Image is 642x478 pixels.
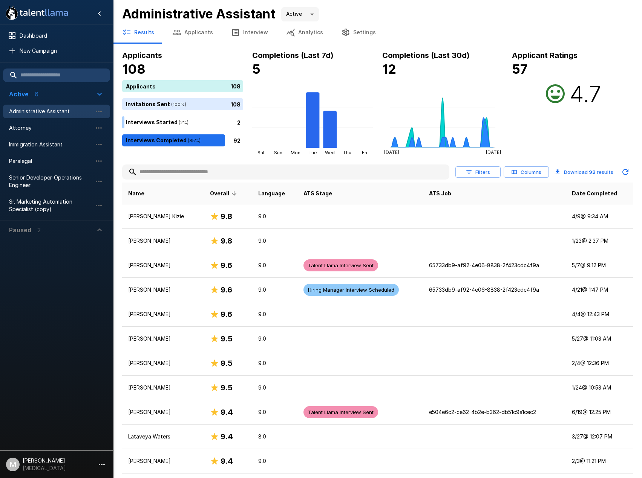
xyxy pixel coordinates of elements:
[382,51,470,60] b: Completions (Last 30d)
[486,149,501,155] tspan: [DATE]
[233,136,241,144] p: 92
[258,359,291,367] p: 9.0
[281,7,319,21] div: Active
[589,169,596,175] b: 92
[252,51,334,60] b: Completions (Last 7d)
[128,457,198,465] p: [PERSON_NAME]
[221,308,232,320] h6: 9.6
[362,150,367,155] tspan: Fri
[566,302,633,327] td: 4/4 @ 12:43 PM
[343,150,351,155] tspan: Thu
[122,61,146,77] b: 108
[566,351,633,376] td: 2/4 @ 12:36 PM
[566,253,633,278] td: 5/7 @ 9:12 PM
[258,286,291,294] p: 9.0
[258,408,291,416] p: 9.0
[221,235,232,247] h6: 9.8
[512,51,578,60] b: Applicant Ratings
[258,384,291,391] p: 9.0
[572,189,617,198] span: Date Completed
[257,150,264,155] tspan: Sat
[504,166,549,178] button: Columns
[618,164,633,180] button: Updated Today - 2:31 PM
[303,409,378,416] span: Talent Llama Interview Sent
[221,455,233,467] h6: 9.4
[258,311,291,318] p: 9.0
[308,150,317,155] tspan: Tue
[258,262,291,269] p: 9.0
[258,457,291,465] p: 9.0
[258,433,291,440] p: 8.0
[258,335,291,343] p: 9.0
[429,408,560,416] p: e504e6c2-ce62-4b2e-b362-db51c9a1cec2
[566,278,633,302] td: 4/21 @ 1:47 PM
[128,433,198,440] p: Lataveya Waters
[303,262,378,269] span: Talent Llama Interview Sent
[231,100,241,108] p: 108
[221,406,233,418] h6: 9.4
[566,449,633,473] td: 2/3 @ 11:21 PM
[210,189,239,198] span: Overall
[429,189,451,198] span: ATS Job
[332,22,385,43] button: Settings
[382,61,396,77] b: 12
[128,311,198,318] p: [PERSON_NAME]
[258,213,291,220] p: 9.0
[128,237,198,245] p: [PERSON_NAME]
[113,22,163,43] button: Results
[163,22,222,43] button: Applicants
[258,189,285,198] span: Language
[429,262,560,269] p: 65733db9-af92-4e06-8838-2f423cdc4f9a
[303,286,399,294] span: Hiring Manager Interview Scheduled
[566,327,633,351] td: 5/27 @ 11:03 AM
[221,431,233,443] h6: 9.4
[122,51,162,60] b: Applicants
[221,357,233,369] h6: 9.5
[237,118,241,126] p: 2
[566,376,633,400] td: 1/24 @ 10:53 AM
[290,150,300,155] tspan: Mon
[384,149,399,155] tspan: [DATE]
[274,150,282,155] tspan: Sun
[512,61,527,77] b: 57
[429,286,560,294] p: 65733db9-af92-4e06-8838-2f423cdc4f9a
[231,82,241,90] p: 108
[221,382,233,394] h6: 9.5
[128,189,144,198] span: Name
[128,408,198,416] p: [PERSON_NAME]
[221,259,232,271] h6: 9.6
[566,229,633,253] td: 1/23 @ 2:37 PM
[303,189,332,198] span: ATS Stage
[221,210,232,222] h6: 9.8
[552,164,616,180] button: Download 92 results
[128,213,198,220] p: [PERSON_NAME] Kizie
[570,80,601,107] h2: 4.7
[128,335,198,343] p: [PERSON_NAME]
[128,359,198,367] p: [PERSON_NAME]
[566,425,633,449] td: 3/27 @ 12:07 PM
[122,6,275,21] b: Administrative Assistant
[128,262,198,269] p: [PERSON_NAME]
[277,22,332,43] button: Analytics
[455,166,501,178] button: Filters
[221,333,233,345] h6: 9.5
[566,204,633,229] td: 4/9 @ 9:34 AM
[128,286,198,294] p: [PERSON_NAME]
[252,61,260,77] b: 5
[221,284,232,296] h6: 9.6
[566,400,633,425] td: 6/19 @ 12:25 PM
[258,237,291,245] p: 9.0
[222,22,277,43] button: Interview
[325,150,335,155] tspan: Wed
[128,384,198,391] p: [PERSON_NAME]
